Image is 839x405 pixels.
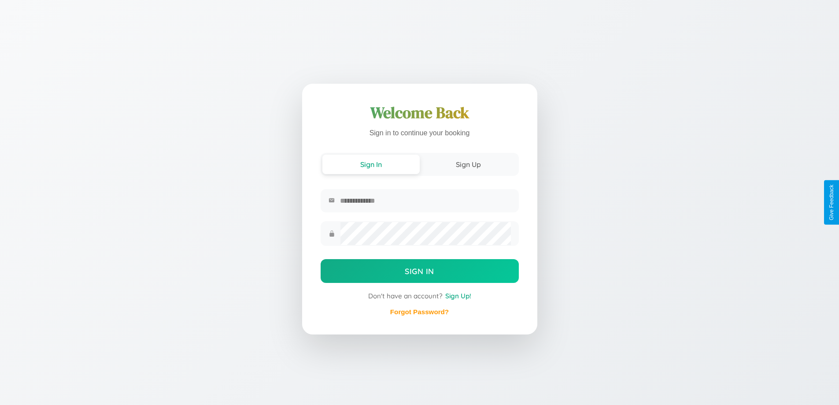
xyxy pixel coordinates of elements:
p: Sign in to continue your booking [321,127,519,140]
span: Sign Up! [445,292,471,300]
div: Don't have an account? [321,292,519,300]
button: Sign In [322,155,420,174]
button: Sign Up [420,155,517,174]
div: Give Feedback [828,185,835,220]
h1: Welcome Back [321,102,519,123]
button: Sign In [321,259,519,283]
a: Forgot Password? [390,308,449,316]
